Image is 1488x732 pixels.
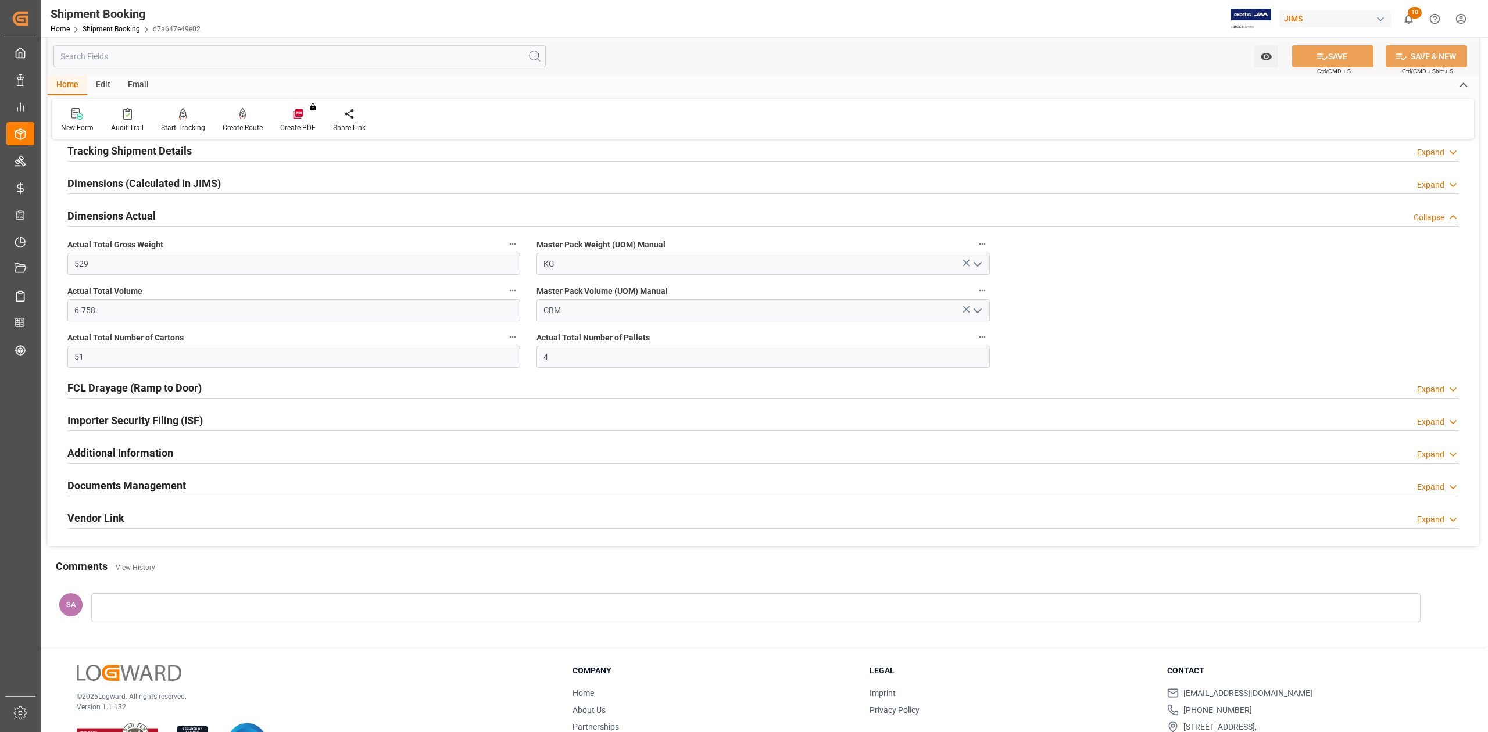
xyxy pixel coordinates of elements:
[61,123,94,133] div: New Form
[51,25,70,33] a: Home
[573,688,594,698] a: Home
[83,25,140,33] a: Shipment Booking
[1279,10,1391,27] div: JIMS
[67,380,202,396] h2: FCL Drayage (Ramp to Door)
[1402,67,1453,76] span: Ctrl/CMD + Shift + S
[870,705,920,715] a: Privacy Policy
[67,208,156,224] h2: Dimensions Actual
[870,665,1152,677] h3: Legal
[67,510,124,526] h2: Vendor Link
[968,255,985,273] button: open menu
[573,665,855,677] h3: Company
[505,283,520,298] button: Actual Total Volume
[573,722,619,731] a: Partnerships
[975,283,990,298] button: Master Pack Volume (UOM) Manual
[505,236,520,252] button: Actual Total Gross Weight
[1417,514,1444,526] div: Expand
[1317,67,1351,76] span: Ctrl/CMD + S
[223,123,263,133] div: Create Route
[870,688,896,698] a: Imprint
[975,329,990,345] button: Actual Total Number of Pallets
[1417,383,1444,396] div: Expand
[1183,687,1312,699] span: [EMAIL_ADDRESS][DOMAIN_NAME]
[1422,6,1448,32] button: Help Center
[573,705,606,715] a: About Us
[77,691,543,702] p: © 2025 Logward. All rights reserved.
[87,76,119,95] div: Edit
[1386,45,1467,67] button: SAVE & NEW
[77,665,181,681] img: Logward Logo
[48,76,87,95] div: Home
[333,123,366,133] div: Share Link
[119,76,158,95] div: Email
[66,600,76,609] span: SA
[1417,448,1444,461] div: Expand
[1231,9,1271,29] img: Exertis%20JAM%20-%20Email%20Logo.jpg_1722504956.jpg
[1417,146,1444,159] div: Expand
[1417,481,1444,493] div: Expand
[1167,665,1450,677] h3: Contact
[975,236,990,252] button: Master Pack Weight (UOM) Manual
[1183,704,1252,716] span: [PHONE_NUMBER]
[1417,179,1444,191] div: Expand
[1279,8,1396,30] button: JIMS
[1254,45,1278,67] button: open menu
[67,239,163,251] span: Actual Total Gross Weight
[1396,6,1422,32] button: show 10 new notifications
[1292,45,1373,67] button: SAVE
[67,478,186,493] h2: Documents Management
[67,175,221,191] h2: Dimensions (Calculated in JIMS)
[77,702,543,712] p: Version 1.1.132
[1408,7,1422,19] span: 10
[56,558,108,574] h2: Comments
[536,332,650,344] span: Actual Total Number of Pallets
[536,285,668,297] span: Master Pack Volume (UOM) Manual
[51,5,201,23] div: Shipment Booking
[67,285,142,297] span: Actual Total Volume
[161,123,205,133] div: Start Tracking
[67,412,203,428] h2: Importer Security Filing (ISF)
[67,143,192,159] h2: Tracking Shipment Details
[67,332,184,344] span: Actual Total Number of Cartons
[968,302,985,320] button: open menu
[1414,211,1444,224] div: Collapse
[111,123,144,133] div: Audit Trail
[505,329,520,345] button: Actual Total Number of Cartons
[536,239,666,251] span: Master Pack Weight (UOM) Manual
[116,564,155,572] a: View History
[1417,416,1444,428] div: Expand
[67,445,173,461] h2: Additional Information
[53,45,546,67] input: Search Fields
